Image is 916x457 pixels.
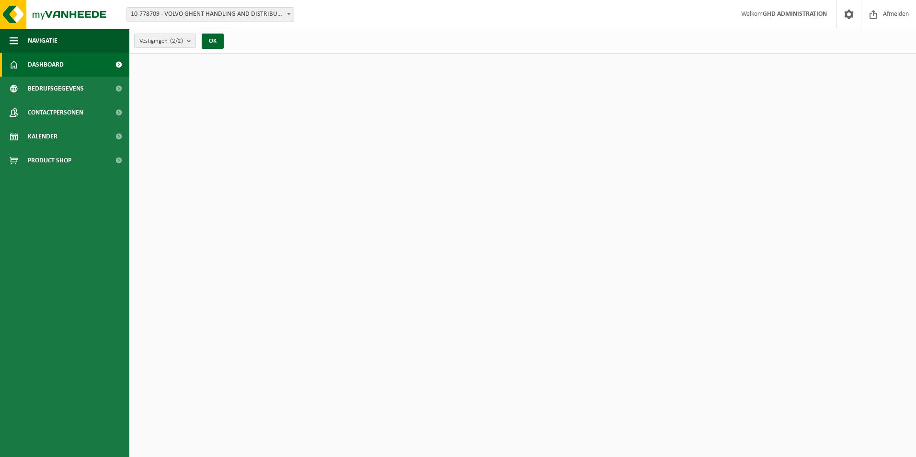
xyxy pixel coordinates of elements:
span: Bedrijfsgegevens [28,77,84,101]
button: OK [202,34,224,49]
span: Kalender [28,125,57,149]
strong: GHD ADMINISTRATION [763,11,827,18]
span: Product Shop [28,149,71,172]
span: 10-778709 - VOLVO GHENT HANDLING AND DISTRIBUTION - DESTELDONK [127,8,294,21]
button: Vestigingen(2/2) [134,34,196,48]
span: Navigatie [28,29,57,53]
span: Contactpersonen [28,101,83,125]
count: (2/2) [170,38,183,44]
span: Dashboard [28,53,64,77]
span: Vestigingen [139,34,183,48]
span: 10-778709 - VOLVO GHENT HANDLING AND DISTRIBUTION - DESTELDONK [126,7,294,22]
